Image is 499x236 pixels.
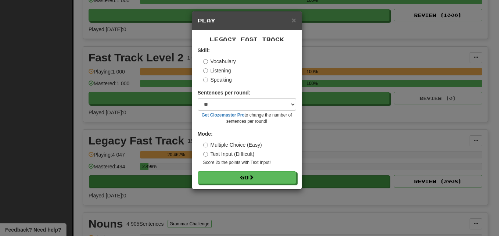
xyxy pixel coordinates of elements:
[203,150,255,158] label: Text Input (Difficult)
[203,152,208,157] input: Text Input (Difficult)
[210,36,284,42] span: Legacy Fast Track
[291,16,296,24] span: ×
[203,76,232,83] label: Speaking
[198,17,296,24] h5: Play
[198,47,210,53] strong: Skill:
[198,89,251,96] label: Sentences per round:
[203,58,236,65] label: Vocabulary
[203,78,208,82] input: Speaking
[198,171,296,184] button: Go
[203,67,231,74] label: Listening
[203,59,208,64] input: Vocabulary
[198,112,296,125] small: to change the number of sentences per round!
[203,160,296,166] small: Score 2x the points with Text Input !
[291,16,296,24] button: Close
[198,131,213,137] strong: Mode:
[202,112,245,118] a: Get Clozemaster Pro
[203,68,208,73] input: Listening
[203,141,262,149] label: Multiple Choice (Easy)
[203,143,208,147] input: Multiple Choice (Easy)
